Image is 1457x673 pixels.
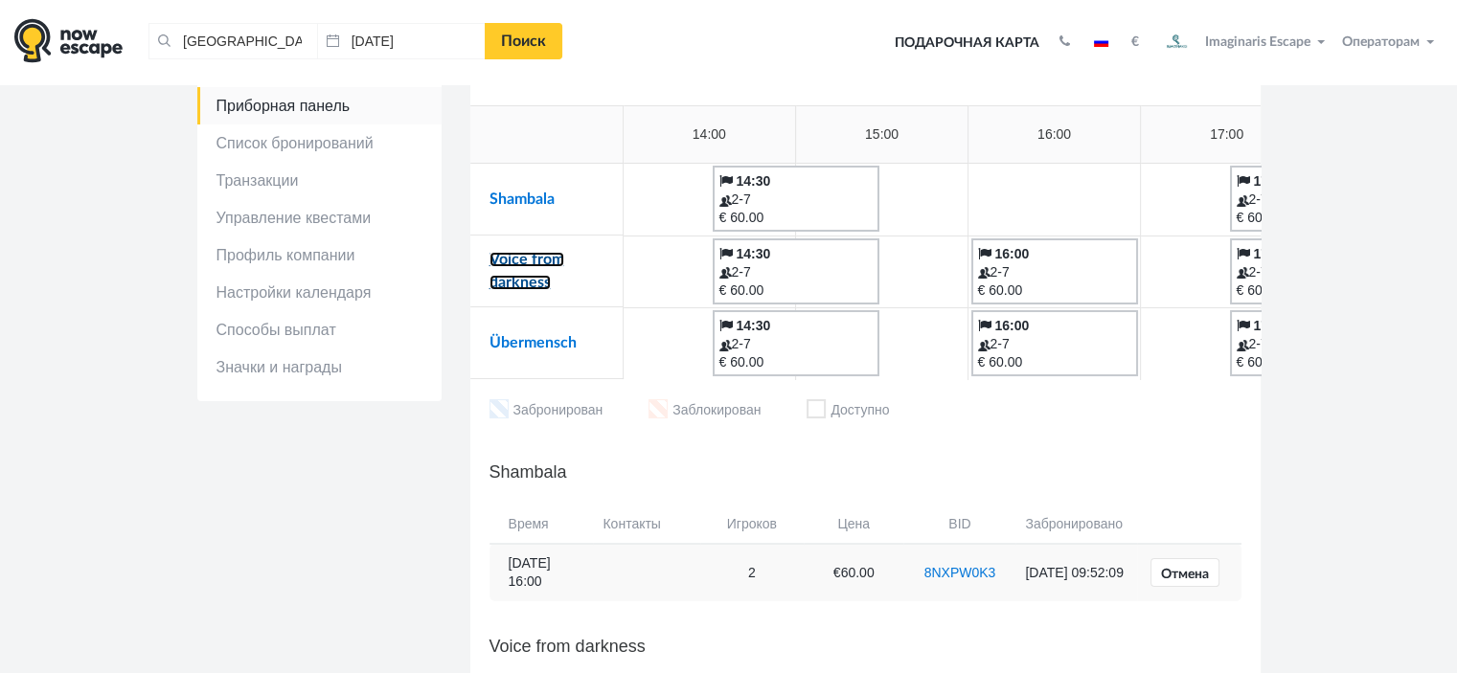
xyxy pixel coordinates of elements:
a: 16:00 2-7 € 60.00 [971,238,1138,304]
b: 17:30 [1253,246,1287,261]
button: Imaginaris Escape [1153,23,1333,61]
span: Imaginaris Escape [1205,32,1310,49]
div: € 60.00 [978,281,1131,300]
a: 14:30 2-7 € 60.00 [713,310,879,376]
a: Übermensch [489,335,577,350]
a: 14:30 2-7 € 60.00 [713,166,879,232]
a: Shambala [489,191,555,207]
th: Игроков [700,505,804,544]
b: 16:00 [994,318,1029,333]
td: 2 [700,544,804,601]
div: € 60.00 [978,353,1131,371]
a: 14:30 2-7 € 60.00 [713,238,879,304]
td: €60.00 [804,544,904,601]
th: Время [489,505,594,544]
input: Дата [317,23,486,59]
b: 17:30 [1253,318,1287,333]
a: Voice from darkness [489,252,564,290]
a: 17:30 2-7 € 60.00 [1230,238,1397,304]
th: Цена [804,505,904,544]
img: ru.jpg [1094,37,1108,47]
b: 17:30 [1253,173,1287,189]
div: 2-7 [719,335,873,353]
div: € 60.00 [1237,353,1390,371]
div: € 60.00 [719,353,873,371]
div: 2-7 [1237,335,1390,353]
th: BID [903,505,1015,544]
img: logo [14,18,123,63]
a: Значки и награды [197,348,442,386]
div: € 60.00 [719,209,873,227]
button: Операторам [1337,33,1443,52]
h5: Shambala [489,458,1241,486]
a: Управление квестами [197,199,442,236]
b: 14:30 [736,318,770,333]
li: Забронирован [489,399,603,423]
th: Забронировано [1015,505,1137,544]
input: Город или название квеста [148,23,317,59]
th: Контакты [593,505,699,544]
li: Заблокирован [649,399,761,423]
span: Операторам [1342,35,1420,49]
strong: € [1131,35,1139,49]
div: € 60.00 [1237,209,1390,227]
div: € 60.00 [719,281,873,300]
a: 17:30 2-7 € 60.00 [1230,310,1397,376]
td: [DATE] 16:00 [489,544,594,601]
a: Способы выплат [197,311,442,348]
a: Профиль компании [197,236,442,274]
li: Доступно [807,399,889,423]
b: 16:00 [994,246,1029,261]
a: Список бронирований [197,124,442,162]
td: [DATE] 09:52:09 [1015,544,1137,601]
a: Транзакции [197,162,442,199]
a: Отмена [1150,558,1219,587]
button: € [1122,33,1149,52]
b: 14:30 [736,173,770,189]
a: Поиск [485,23,562,59]
b: 14:30 [736,246,770,261]
a: 16:00 2-7 € 60.00 [971,310,1138,376]
a: Подарочная карта [888,22,1046,64]
a: 8NXPW0K3 [924,565,996,580]
a: Приборная панель [197,87,442,124]
div: € 60.00 [1237,281,1390,300]
h5: Voice from darkness [489,632,1241,661]
a: 17:30 2-7 € 60.00 [1230,166,1397,232]
div: 2-7 [719,191,873,209]
div: 2-7 [719,263,873,281]
div: 2-7 [1237,191,1390,209]
div: 2-7 [1237,263,1390,281]
a: Настройки календаря [197,274,442,311]
div: 2-7 [978,335,1131,353]
div: 2-7 [978,263,1131,281]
